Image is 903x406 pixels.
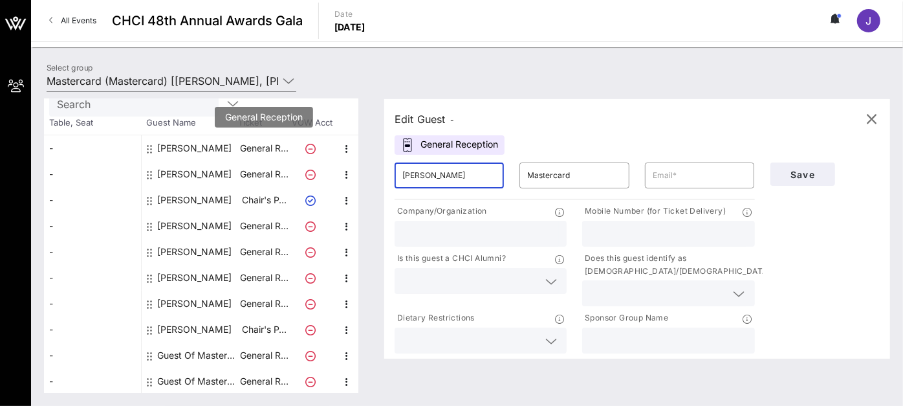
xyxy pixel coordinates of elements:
[239,187,290,213] p: Chair's P…
[582,252,774,278] p: Does this guest identify as [DEMOGRAPHIC_DATA]/[DEMOGRAPHIC_DATA]?
[238,117,290,130] span: Ticket
[781,169,825,180] span: Save
[239,291,290,317] p: General R…
[857,9,880,32] div: J
[395,135,505,155] div: General Reception
[41,10,104,31] a: All Events
[44,291,141,317] div: -
[527,165,621,186] input: Last Name*
[239,161,290,187] p: General R…
[290,117,335,130] span: VOW Acct
[141,117,238,130] span: Guest Name
[44,368,141,394] div: -
[770,163,835,186] button: Save
[44,187,141,213] div: -
[395,205,487,218] p: Company/Organization
[157,317,232,343] div: Mercedes Garcia
[157,187,232,213] div: Jimmy Chow
[157,265,232,291] div: Kendra Brown
[157,213,232,239] div: Juan Garcia
[47,63,93,73] label: Select group
[653,165,746,186] input: Email*
[334,21,365,34] p: [DATE]
[582,311,668,325] p: Sponsor Group Name
[44,135,141,161] div: -
[157,291,232,317] div: Larry Gonzalez
[44,117,141,130] span: Table, Seat
[334,8,365,21] p: Date
[157,368,239,394] div: Guest Of Mastercard
[239,239,290,265] p: General R…
[239,368,290,394] p: General R…
[451,115,455,125] span: -
[157,343,239,368] div: Guest Of Mastercard
[239,135,290,161] p: General R…
[239,343,290,368] p: General R…
[44,213,141,239] div: -
[395,311,475,325] p: Dietary Restrictions
[239,213,290,239] p: General R…
[44,239,141,265] div: -
[44,343,141,368] div: -
[157,135,232,161] div: Dan Bailey
[44,265,141,291] div: -
[402,165,496,186] input: First Name*
[44,161,141,187] div: -
[157,239,232,265] div: Juana Pacheco
[395,252,506,265] p: Is this guest a CHCI Alumni?
[157,161,232,187] div: Elissa Barbosa
[239,265,290,291] p: General R…
[395,110,455,128] div: Edit Guest
[239,317,290,343] p: Chair's P…
[866,14,872,27] span: J
[112,11,303,30] span: CHCI 48th Annual Awards Gala
[582,205,726,218] p: Mobile Number (for Ticket Delivery)
[61,16,96,25] span: All Events
[44,317,141,343] div: -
